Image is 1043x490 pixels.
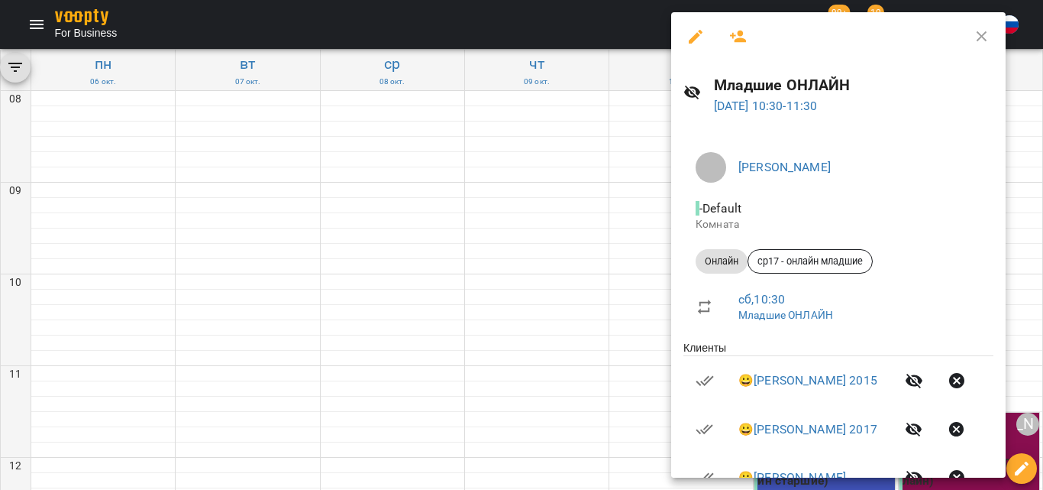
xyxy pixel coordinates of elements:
[696,469,714,487] svg: Визит оплачен
[696,372,714,390] svg: Визит оплачен
[738,309,833,321] a: Младшие ОНЛАЙН
[714,97,994,115] a: [DATE] 10:30-11:30
[738,373,877,388] a: 😀[PERSON_NAME] 2015
[696,255,748,268] span: Онлайн
[748,255,872,268] span: ср17 - онлайн младшие
[748,249,873,274] div: ср17 - онлайн младшие
[714,97,994,115] p: [DATE] 10:30 - 11:30
[696,217,981,232] p: Комната
[714,73,994,97] h6: Младшие ОНЛАЙН
[696,201,744,216] span: - Default
[696,420,714,439] svg: Визит оплачен
[738,422,877,436] a: 😀[PERSON_NAME] 2017
[738,160,831,174] a: [PERSON_NAME]
[738,470,846,485] a: 😀[PERSON_NAME]
[738,292,785,307] a: сб , 10:30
